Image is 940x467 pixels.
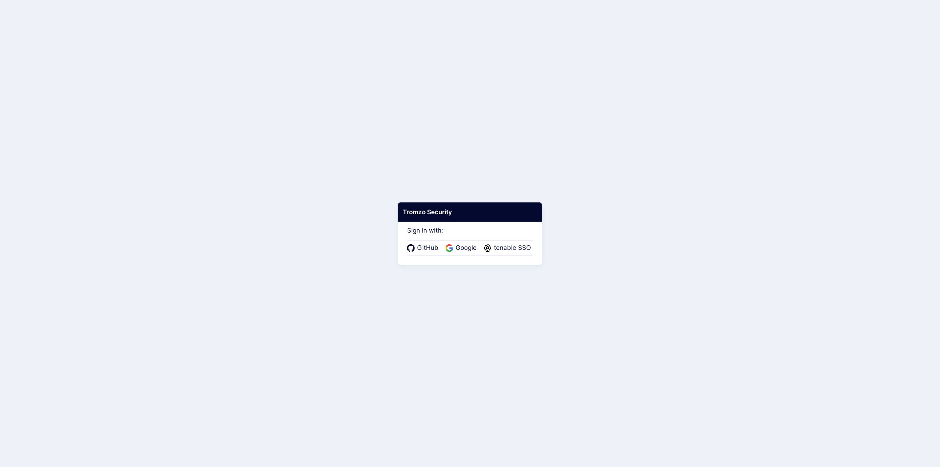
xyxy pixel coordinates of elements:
div: Sign in with: [407,216,533,255]
a: tenable SSO [484,243,533,253]
a: GitHub [407,243,441,253]
span: Google [453,243,479,253]
div: Tromzo Security [398,202,542,222]
span: tenable SSO [492,243,533,253]
a: Google [446,243,479,253]
span: GitHub [415,243,441,253]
